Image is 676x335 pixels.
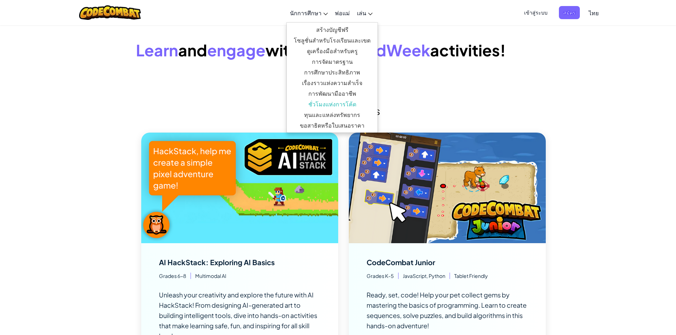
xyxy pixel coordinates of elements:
span: เล่น [357,9,366,17]
span: Learn [136,40,178,60]
span: Multimodal AI [191,273,226,279]
img: Image to illustrate AI HackStack: Exploring AI Basics [141,133,338,243]
span: JavaScript, Python [399,273,450,279]
span: CSEdWeek [345,40,430,60]
a: ชั่วโมงแห่งการโค้ด [287,99,378,110]
span: engage [207,40,265,60]
a: การจัดมาตรฐาน [287,56,378,67]
button: เข้าสู่ระบบ [520,6,552,19]
span: with these [265,40,345,60]
a: นักการศึกษา [286,3,331,22]
a: ทุนและแหล่งทรัพยากร [287,110,378,120]
a: โซลูชั่นสำหรับโรงเรียนและเขต [287,35,378,46]
a: ไทย [585,3,602,22]
a: ดูเครื่องมือสำหรับครู [287,46,378,56]
span: ไทย [589,9,599,17]
span: Ready, set, code! Help your pet collect gems by mastering the basics of programming. Learn to cre... [367,291,527,330]
div: CodeCombat Junior [367,259,435,266]
a: การพัฒนามืออาชีพ [287,88,378,99]
span: activities! [430,40,506,60]
h2: Latest Activities [141,104,546,118]
span: Grades K-5 [367,273,399,279]
button: สมัคร [559,6,580,19]
a: เล่น [353,3,376,22]
a: เรื่องราวแห่งความสำเร็จ [287,78,378,88]
span: นักการศึกษา [290,9,321,17]
img: CodeCombat logo [79,5,141,20]
a: พ่อแม่ [331,3,353,22]
span: Grades 6-8 [159,273,191,279]
span: and [178,40,207,60]
span: Tablet Friendly [450,273,488,279]
img: Image to illustrate CodeCombat Junior [349,133,546,243]
div: AI HackStack: Exploring AI Basics [159,259,275,266]
a: การศึกษาประสิทธิภาพ [287,67,378,78]
a: ขอสาธิตหรือใบเสนอราคา [287,120,378,131]
a: สร้างบัญชีฟรี [287,24,378,35]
